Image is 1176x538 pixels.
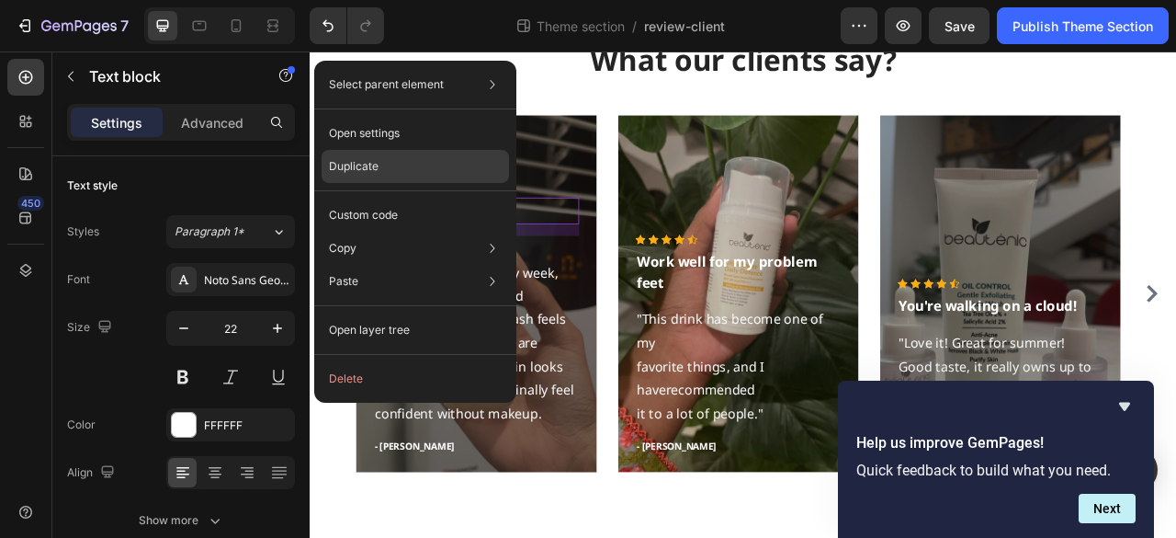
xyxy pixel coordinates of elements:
div: Align [67,461,119,486]
button: Paragraph 1* [166,215,295,248]
div: Rich Text Editor. Editing area: main [80,186,342,220]
div: Noto Sans Georgian [204,272,290,289]
span: review-client [644,17,725,36]
h2: Help us improve GemPages! [856,432,1136,454]
button: Show more [67,504,295,537]
div: Styles [67,223,99,240]
p: I used to struggle with breakouts almost every week, but this kit has changed everything! The fac... [82,236,340,475]
div: Size [67,315,116,340]
button: Delete [322,362,509,395]
p: You're walking on a cloud! [749,311,1007,338]
span: / [632,17,637,36]
div: Font [67,271,90,288]
p: - [PERSON_NAME] [82,494,340,512]
button: Hide survey [1114,395,1136,418]
p: "Love it! Great for summer! Good taste, it really owns up to its name “sparkling”, cold with bubb... [749,356,1007,475]
div: Background Image [725,81,1031,535]
p: Work well for my problem feet [415,255,673,307]
div: FFFFFF [204,418,290,434]
div: Publish Theme Section [1012,17,1153,36]
button: Carousel Back Arrow [17,293,46,323]
p: Advanced [181,113,243,132]
p: [PERSON_NAME] [82,188,340,218]
div: Help us improve GemPages! [856,395,1136,523]
div: 450 [17,196,44,211]
button: Save [929,7,989,44]
span: Theme section [533,17,628,36]
div: Show more [139,511,224,530]
p: Open settings [329,125,400,142]
button: 7 [7,7,137,44]
div: Rich Text Editor. Editing area: main [80,235,342,476]
button: Publish Theme Section [997,7,1169,44]
div: Text block [102,160,164,177]
div: Background Image [58,81,364,535]
div: Overlay [725,81,1031,535]
iframe: Design area [310,52,1176,538]
p: Copy [329,240,356,257]
span: Save [944,18,975,34]
span: Paragraph 1* [175,223,244,240]
div: Color [67,417,96,433]
div: Undo/Redo [310,7,384,44]
p: Quick feedback to build what you need. [856,462,1136,479]
p: Select parent element [329,76,444,93]
button: Next question [1079,494,1136,523]
div: Text style [67,177,118,194]
div: Overlay [391,81,697,535]
p: Paste [329,273,358,290]
div: Overlay [58,81,364,535]
div: Background Image [391,81,697,535]
p: - [PERSON_NAME] [749,494,1007,512]
p: "This drink has become one of my favorite things, and I haverecommended it to a lot of people." [415,326,673,475]
p: - [PERSON_NAME] [415,494,673,512]
div: 16 [201,242,220,257]
p: Settings [91,113,142,132]
p: 7 [120,15,129,37]
p: Duplicate [329,158,379,175]
button: Carousel Next Arrow [1057,293,1086,323]
p: Text block [89,65,245,87]
p: Open layer tree [329,322,410,338]
p: Custom code [329,207,398,223]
